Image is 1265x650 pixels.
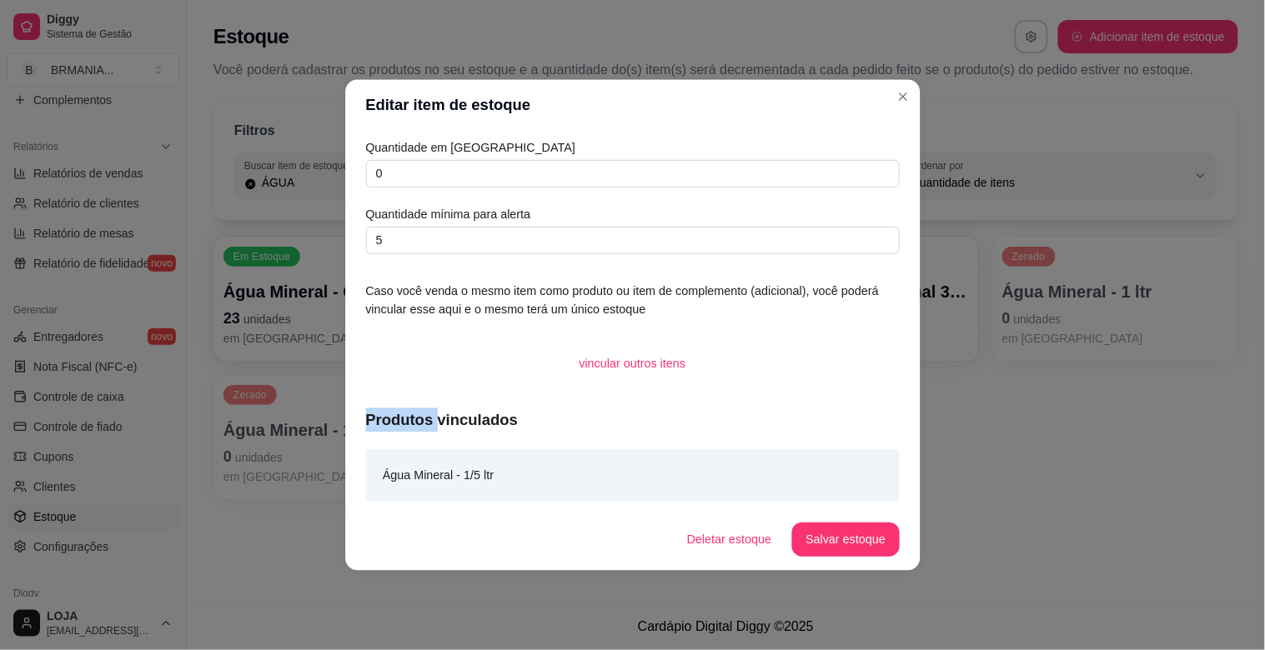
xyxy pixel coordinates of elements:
[565,347,700,381] button: vincular outros itens
[365,282,899,319] article: Caso você venda o mesmo item como produto ou item de complemento (adicional), você poderá vincula...
[889,83,916,111] button: Close
[365,204,899,223] article: Quantidade mínima para alerta
[383,466,494,485] article: Água Mineral - 1/5 ltr
[792,522,900,557] button: Salvar estoque
[365,408,899,432] article: Produtos vinculados
[673,522,785,557] button: Deletar estoque
[345,80,921,132] header: Editar item de estoque
[365,137,899,157] article: Quantidade em [GEOGRAPHIC_DATA]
